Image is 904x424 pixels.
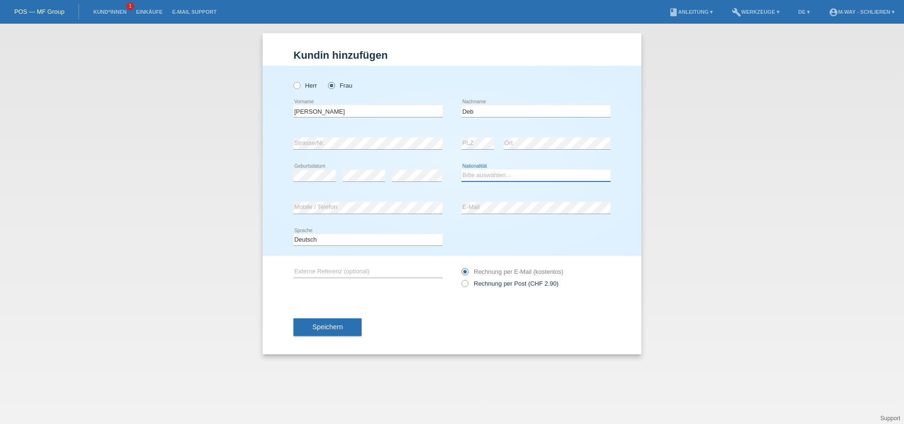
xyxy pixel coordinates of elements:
[293,82,317,89] label: Herr
[461,268,468,280] input: Rechnung per E-Mail (kostenlos)
[328,82,352,89] label: Frau
[880,415,900,422] a: Support
[669,8,678,17] i: book
[824,9,899,15] a: account_circlem-way - Schlieren ▾
[131,9,167,15] a: Einkäufe
[664,9,718,15] a: bookAnleitung ▾
[293,82,300,88] input: Herr
[293,318,362,336] button: Speichern
[732,8,741,17] i: build
[14,8,64,15] a: POS — MF Group
[829,8,838,17] i: account_circle
[461,280,558,287] label: Rechnung per Post (CHF 2.90)
[727,9,784,15] a: buildWerkzeuge ▾
[794,9,815,15] a: DE ▾
[126,2,134,10] span: 1
[312,323,343,331] span: Speichern
[461,268,563,275] label: Rechnung per E-Mail (kostenlos)
[461,280,468,292] input: Rechnung per Post (CHF 2.90)
[328,82,334,88] input: Frau
[293,49,611,61] h1: Kundin hinzufügen
[168,9,222,15] a: E-Mail Support
[89,9,131,15] a: Kund*innen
